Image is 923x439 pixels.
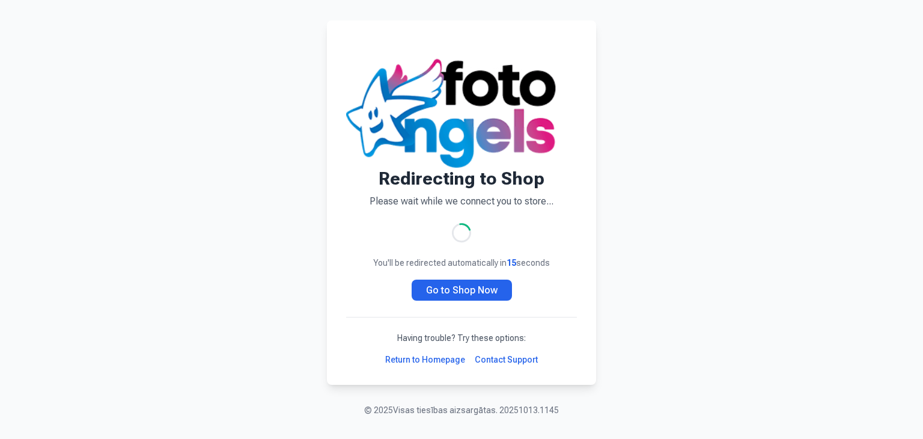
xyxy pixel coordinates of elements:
p: © 2025 Visas tiesības aizsargātas. 20251013.1145 [364,404,559,416]
a: Contact Support [475,354,538,366]
p: Having trouble? Try these options: [346,332,577,344]
a: Return to Homepage [385,354,465,366]
a: Go to Shop Now [412,280,512,301]
span: 15 [507,258,516,268]
p: You'll be redirected automatically in seconds [346,257,577,269]
h1: Redirecting to Shop [346,168,577,189]
p: Please wait while we connect you to store... [346,194,577,209]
